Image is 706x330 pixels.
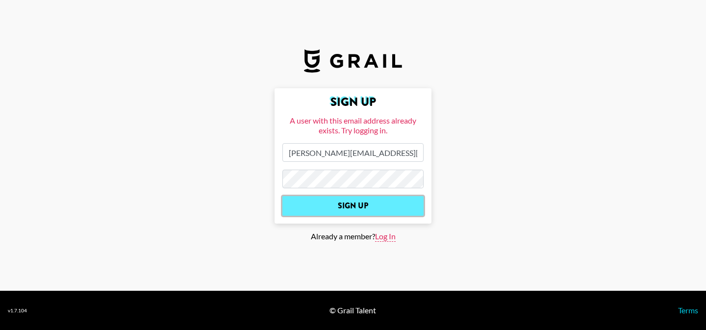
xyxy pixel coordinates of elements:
span: Log In [375,231,396,242]
div: A user with this email address already exists. Try logging in. [282,116,424,135]
h2: Sign Up [282,96,424,108]
a: Terms [678,305,698,315]
div: © Grail Talent [329,305,376,315]
input: Email [282,143,424,162]
div: v 1.7.104 [8,307,27,314]
div: Already a member? [8,231,698,242]
input: Sign Up [282,196,424,216]
img: Grail Talent Logo [304,49,402,73]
